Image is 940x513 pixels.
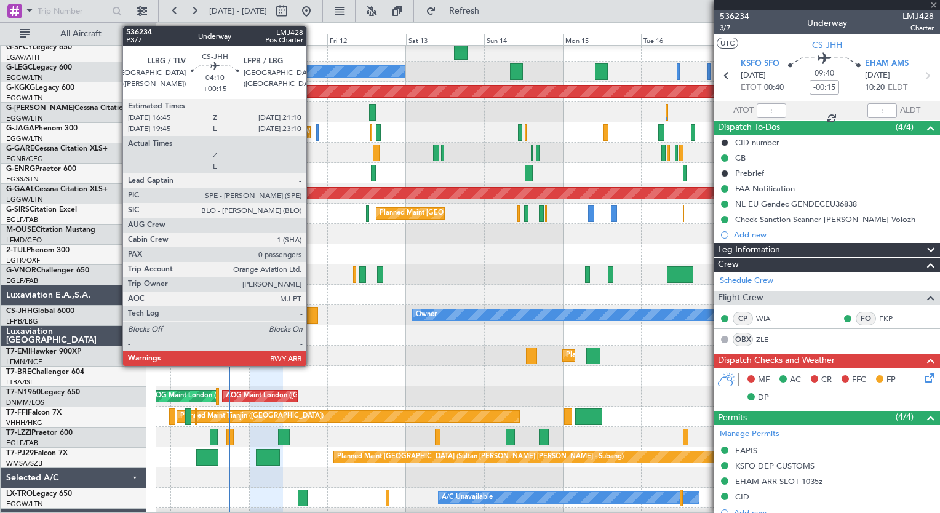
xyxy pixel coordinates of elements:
[6,418,42,427] a: VHHH/HKG
[758,392,769,404] span: DP
[6,73,43,82] a: EGGW/LTN
[758,374,770,386] span: MF
[158,25,179,35] div: [DATE]
[380,204,573,223] div: Planned Maint [GEOGRAPHIC_DATA] ([GEOGRAPHIC_DATA])
[888,82,907,94] span: ELDT
[6,450,34,457] span: T7-PJ29
[856,312,876,325] div: FO
[442,488,493,507] div: A/C Unavailable
[6,490,72,498] a: LX-TROLegacy 650
[226,387,364,405] div: AOG Maint London ([GEOGRAPHIC_DATA])
[32,30,130,38] span: All Aircraft
[718,258,739,272] span: Crew
[6,368,84,376] a: T7-BREChallenger 604
[735,137,779,148] div: CID number
[6,226,95,234] a: M-OUSECitation Mustang
[720,10,749,23] span: 536234
[734,229,934,240] div: Add new
[718,243,780,257] span: Leg Information
[6,215,38,225] a: EGLF/FAB
[563,34,641,45] div: Mon 15
[337,448,624,466] div: Planned Maint [GEOGRAPHIC_DATA] (Sultan [PERSON_NAME] [PERSON_NAME] - Subang)
[741,58,779,70] span: KSFO SFO
[735,461,815,471] div: KSFO DEP CUSTOMS
[6,64,33,71] span: G-LEGC
[735,153,746,163] div: CB
[733,333,753,346] div: OBX
[249,34,327,45] div: Thu 11
[38,2,108,20] input: Trip Number
[6,186,34,193] span: G-GAAL
[170,34,249,45] div: Wed 10
[327,34,405,45] div: Fri 12
[6,247,70,254] a: 2-TIJLPhenom 300
[720,275,773,287] a: Schedule Crew
[6,206,30,213] span: G-SIRS
[718,354,835,368] span: Dispatch Checks and Weather
[6,409,28,416] span: T7-FFI
[6,378,34,387] a: LTBA/ISL
[6,276,38,285] a: EGLF/FAB
[6,389,80,396] a: T7-N1960Legacy 650
[6,53,39,62] a: LGAV/ATH
[756,334,784,345] a: ZLE
[812,39,842,52] span: CS-JHH
[6,389,41,396] span: T7-N1960
[718,411,747,425] span: Permits
[6,439,38,448] a: EGLF/FAB
[6,154,43,164] a: EGNR/CEG
[6,105,74,112] span: G-[PERSON_NAME]
[6,429,31,437] span: T7-LZZI
[6,84,74,92] a: G-KGKGLegacy 600
[6,105,143,112] a: G-[PERSON_NAME]Cessna Citation XLS
[6,93,43,103] a: EGGW/LTN
[733,312,753,325] div: CP
[416,306,437,324] div: Owner
[821,374,832,386] span: CR
[406,34,484,45] div: Sat 13
[733,105,754,117] span: ATOT
[439,7,490,15] span: Refresh
[6,165,76,173] a: G-ENRGPraetor 600
[6,175,39,184] a: EGSS/STN
[6,114,43,123] a: EGGW/LTN
[790,374,801,386] span: AC
[6,44,72,51] a: G-SPCYLegacy 650
[566,346,683,365] div: Planned Maint [GEOGRAPHIC_DATA]
[6,44,33,51] span: G-SPCY
[879,313,907,324] a: FKP
[720,428,779,440] a: Manage Permits
[6,317,38,326] a: LFPB/LBG
[735,491,749,502] div: CID
[6,429,73,437] a: T7-LZZIPraetor 600
[420,1,494,21] button: Refresh
[6,348,81,356] a: T7-EMIHawker 900XP
[6,186,108,193] a: G-GAALCessna Citation XLS+
[6,195,43,204] a: EGGW/LTN
[6,236,42,245] a: LFMD/CEQ
[900,105,920,117] span: ALDT
[865,70,890,82] span: [DATE]
[718,291,763,305] span: Flight Crew
[6,145,34,153] span: G-GARE
[252,62,273,81] div: Owner
[6,64,72,71] a: G-LEGCLegacy 600
[735,445,757,456] div: EAPIS
[896,121,914,133] span: (4/4)
[6,308,74,315] a: CS-JHHGlobal 6000
[6,357,42,367] a: LFMN/NCE
[6,134,43,143] a: EGGW/LTN
[180,407,324,426] div: Planned Maint Tianjin ([GEOGRAPHIC_DATA])
[852,374,866,386] span: FFC
[6,499,43,509] a: EGGW/LTN
[6,125,78,132] a: G-JAGAPhenom 300
[6,84,35,92] span: G-KGKG
[807,17,847,30] div: Underway
[717,38,738,49] button: UTC
[6,490,33,498] span: LX-TRO
[6,247,26,254] span: 2-TIJL
[6,267,89,274] a: G-VNORChallenger 650
[865,58,909,70] span: EHAM AMS
[865,82,885,94] span: 10:20
[116,42,316,60] div: Unplanned Maint [GEOGRAPHIC_DATA] ([PERSON_NAME] Intl)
